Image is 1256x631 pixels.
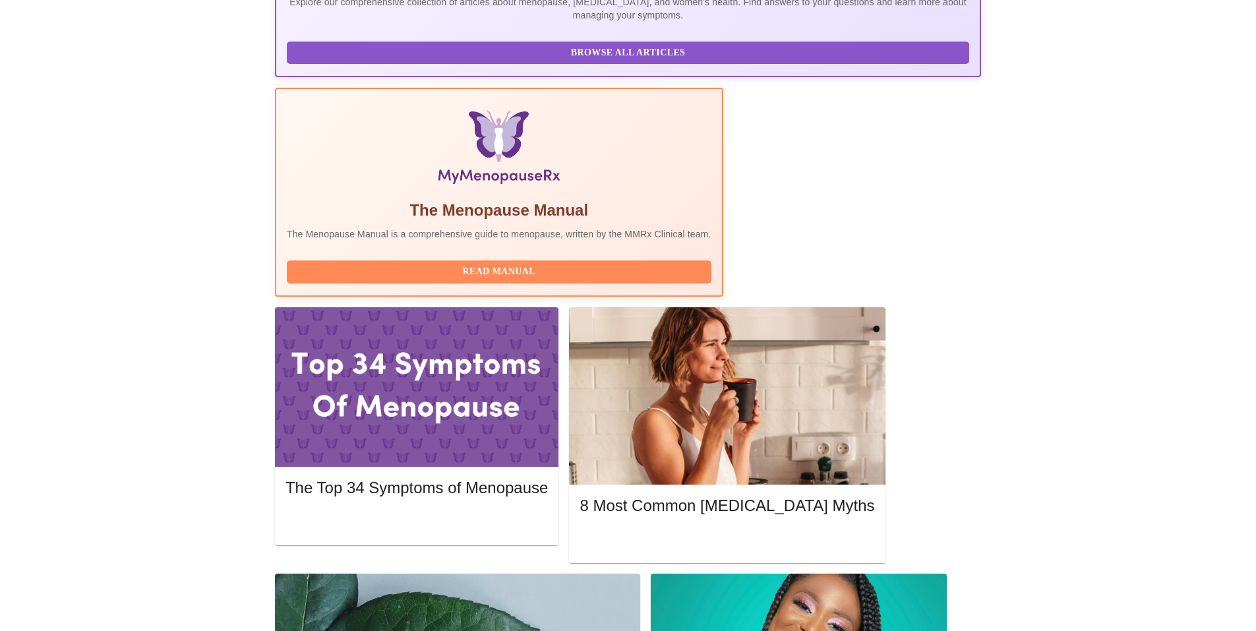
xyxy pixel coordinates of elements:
[354,110,643,189] img: Menopause Manual
[287,46,972,57] a: Browse All Articles
[593,532,861,549] span: Read More
[287,227,711,241] p: The Menopause Manual is a comprehensive guide to menopause, written by the MMRx Clinical team.
[299,514,535,530] span: Read More
[287,265,715,276] a: Read Manual
[287,260,711,284] button: Read Manual
[300,264,698,280] span: Read Manual
[287,42,969,65] button: Browse All Articles
[287,200,711,221] h5: The Menopause Manual
[285,510,548,533] button: Read More
[580,533,878,545] a: Read More
[580,495,874,516] h5: 8 Most Common [MEDICAL_DATA] Myths
[285,515,551,526] a: Read More
[285,477,548,498] h5: The Top 34 Symptoms of Menopause
[580,529,874,552] button: Read More
[300,45,956,61] span: Browse All Articles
